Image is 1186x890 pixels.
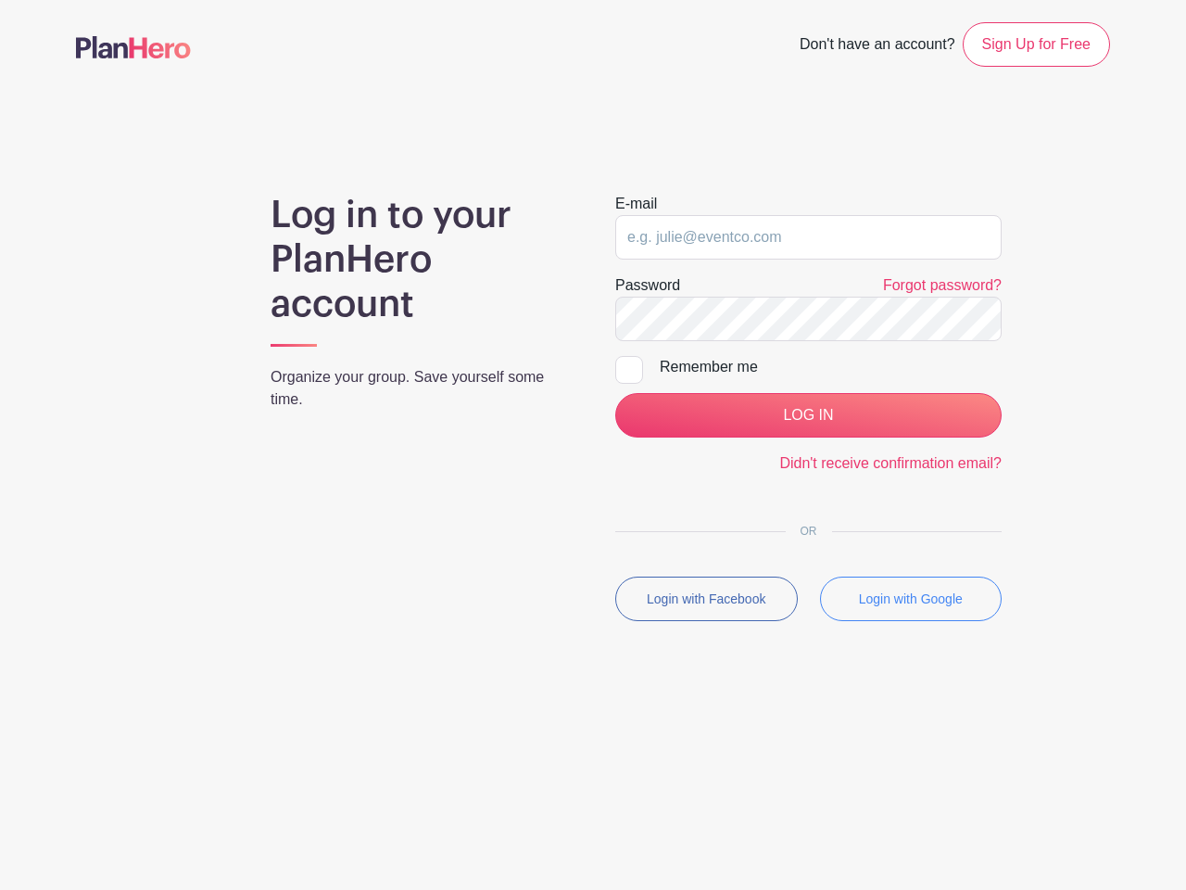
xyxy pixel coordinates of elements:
div: Remember me [660,356,1002,378]
label: Password [615,274,680,297]
small: Login with Facebook [647,591,765,606]
a: Forgot password? [883,277,1002,293]
h1: Log in to your PlanHero account [271,193,571,326]
button: Login with Google [820,577,1003,621]
a: Sign Up for Free [963,22,1110,67]
a: Didn't receive confirmation email? [779,455,1002,471]
span: Don't have an account? [800,26,955,67]
button: Login with Facebook [615,577,798,621]
p: Organize your group. Save yourself some time. [271,366,571,411]
small: Login with Google [859,591,963,606]
span: OR [786,525,832,538]
img: logo-507f7623f17ff9eddc593b1ce0a138ce2505c220e1c5a4e2b4648c50719b7d32.svg [76,36,191,58]
label: E-mail [615,193,657,215]
input: e.g. julie@eventco.com [615,215,1002,260]
input: LOG IN [615,393,1002,438]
